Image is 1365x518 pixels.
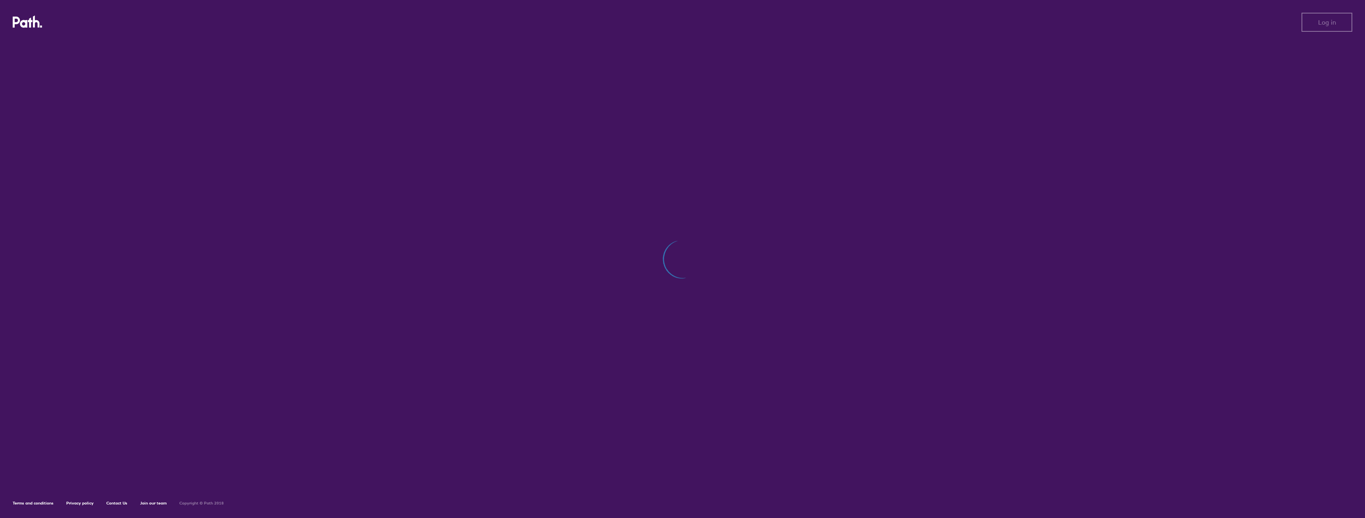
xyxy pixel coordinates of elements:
[13,501,54,506] a: Terms and conditions
[179,501,224,506] h6: Copyright © Path 2018
[140,501,167,506] a: Join our team
[1318,19,1336,26] span: Log in
[1302,13,1352,32] button: Log in
[66,501,94,506] a: Privacy policy
[106,501,127,506] a: Contact Us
